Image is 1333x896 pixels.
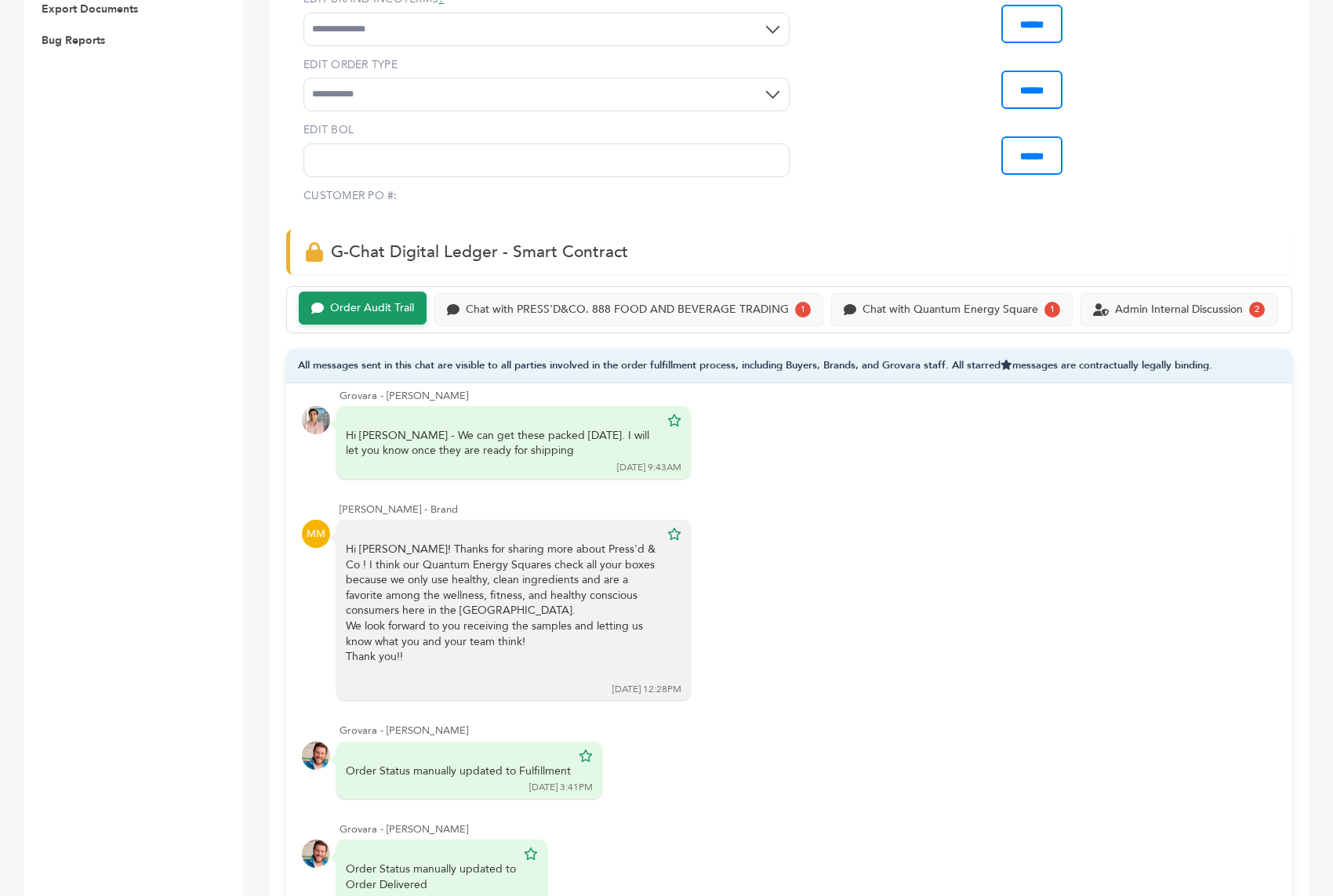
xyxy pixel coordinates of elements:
div: All messages sent in this chat are visible to all parties involved in the order fulfillment proce... [286,349,1292,384]
div: Order Audit Trail [330,302,414,315]
div: Grovara - [PERSON_NAME] [340,724,1277,738]
div: Chat with Quantum Energy Square [863,303,1038,317]
div: Order Status manually updated to Fulfillment [346,764,571,779]
div: Order Status manually updated to Order Delivered [346,862,516,892]
div: 1 [795,302,811,317]
div: 2 [1249,302,1265,317]
div: Grovara - [PERSON_NAME] [340,822,1277,836]
div: Admin Internal Discussion [1115,303,1243,317]
div: 1 [1044,302,1060,317]
label: CUSTOMER PO #: [303,188,398,204]
div: Chat with PRESS'D&CO. 888 FOOD AND BEVERAGE TRADING [466,303,789,317]
div: [DATE] 12:28PM [612,683,681,696]
label: EDIT BOL [303,122,790,138]
label: EDIT ORDER TYPE [303,57,790,73]
div: Hi [PERSON_NAME]! Thanks for sharing more about Press'd & Co ! I think our Quantum Energy Squares... [346,542,659,680]
div: [DATE] 9:43AM [617,461,681,474]
div: Grovara - [PERSON_NAME] [340,389,1277,403]
a: Bug Reports [42,33,105,48]
span: G-Chat Digital Ledger - Smart Contract [331,241,628,263]
a: Export Documents [42,2,138,16]
div: MM [302,520,330,548]
div: Hi [PERSON_NAME] - We can get these packed [DATE]. I will let you know once they are ready for sh... [346,428,659,459]
div: [PERSON_NAME] - Brand [340,502,1277,517]
div: [DATE] 3:41PM [529,781,593,794]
